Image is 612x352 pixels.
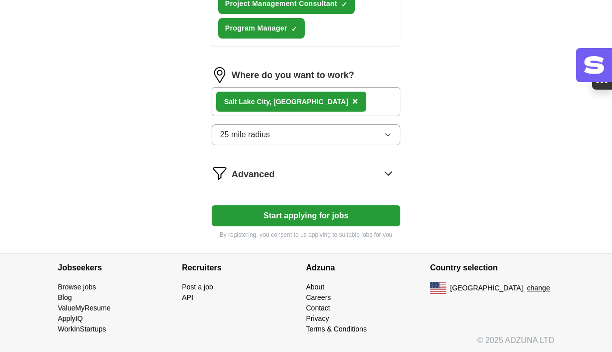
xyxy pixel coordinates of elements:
a: Post a job [182,283,213,291]
a: Contact [306,304,330,312]
a: ApplyIQ [58,314,83,322]
a: ValueMyResume [58,304,111,312]
button: change [527,283,550,293]
img: US flag [430,282,446,294]
span: Program Manager [225,23,287,34]
a: WorkInStartups [58,325,106,333]
button: Program Manager✓ [218,18,305,39]
p: By registering, you consent to us applying to suitable jobs for you [212,230,401,239]
button: 25 mile radius [212,124,401,145]
span: ✓ [341,1,347,9]
span: × [352,96,358,107]
span: ✓ [291,25,297,33]
div: ke City, [GEOGRAPHIC_DATA] [224,97,348,107]
h4: Country selection [430,254,554,282]
button: × [352,94,358,109]
span: Advanced [232,168,275,181]
strong: Salt La [224,98,247,106]
a: API [182,293,194,301]
a: Terms & Conditions [306,325,367,333]
img: filter [212,165,228,181]
button: Start applying for jobs [212,205,401,226]
label: Where do you want to work? [232,69,354,82]
a: Blog [58,293,72,301]
a: Browse jobs [58,283,96,291]
span: 25 mile radius [220,129,270,141]
img: location.png [212,67,228,83]
a: Privacy [306,314,329,322]
span: [GEOGRAPHIC_DATA] [450,283,523,293]
a: About [306,283,325,291]
a: Careers [306,293,331,301]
